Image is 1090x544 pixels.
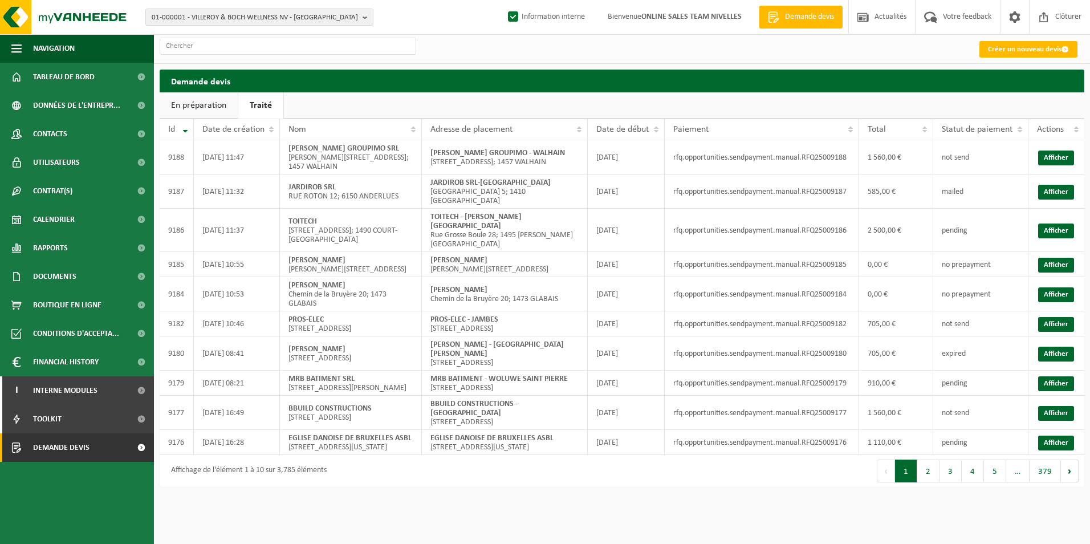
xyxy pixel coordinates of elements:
strong: BBUILD CONSTRUCTIONS [288,404,372,413]
td: RUE ROTON 12; 6150 ANDERLUES [280,174,422,209]
span: pending [942,379,967,388]
a: Créer un nouveau devis [979,41,1077,58]
strong: BBUILD CONSTRUCTIONS - [GEOGRAPHIC_DATA] [430,400,518,417]
td: 0,00 € [859,252,933,277]
span: Utilisateurs [33,148,80,177]
td: Rue Grosse Boule 28; 1495 [PERSON_NAME][GEOGRAPHIC_DATA] [422,209,588,252]
span: not send [942,153,969,162]
td: [DATE] 11:32 [194,174,280,209]
strong: ONLINE SALES TEAM NIVELLES [641,13,742,21]
td: rfq.opportunities.sendpayment.manual.RFQ25009180 [665,336,859,371]
td: 1 110,00 € [859,430,933,455]
td: 1 560,00 € [859,140,933,174]
a: Afficher [1038,317,1074,332]
span: Tableau de bord [33,63,95,91]
button: 1 [895,460,917,482]
td: 9176 [160,430,194,455]
td: [STREET_ADDRESS][PERSON_NAME] [280,371,422,396]
strong: TOITECH [288,217,317,226]
td: 0,00 € [859,277,933,311]
td: Chemin de la Bruyère 20; 1473 GLABAIS [422,277,588,311]
button: 01-000001 - VILLEROY & BOCH WELLNESS NV - [GEOGRAPHIC_DATA] [145,9,373,26]
button: 2 [917,460,939,482]
label: Information interne [506,9,585,26]
strong: [PERSON_NAME] GROUPIMO - WALHAIN [430,149,565,157]
a: Afficher [1038,185,1074,200]
span: Demande devis [782,11,837,23]
strong: [PERSON_NAME] [288,256,345,265]
a: Afficher [1038,224,1074,238]
td: 9187 [160,174,194,209]
span: not send [942,409,969,417]
td: [DATE] [588,140,665,174]
td: [PERSON_NAME][STREET_ADDRESS]; 1457 WALHAIN [280,140,422,174]
td: 1 560,00 € [859,396,933,430]
td: 585,00 € [859,174,933,209]
td: [DATE] [588,371,665,396]
td: 9184 [160,277,194,311]
a: Afficher [1038,436,1074,450]
span: Paiement [673,125,709,134]
span: expired [942,350,966,358]
span: no prepayment [942,290,991,299]
td: [DATE] [588,396,665,430]
td: 9186 [160,209,194,252]
td: 705,00 € [859,311,933,336]
td: [DATE] 16:28 [194,430,280,455]
td: rfq.opportunities.sendpayment.manual.RFQ25009182 [665,311,859,336]
td: 9188 [160,140,194,174]
span: Boutique en ligne [33,291,101,319]
strong: PROS-ELEC [288,315,324,324]
td: Chemin de la Bruyère 20; 1473 GLABAIS [280,277,422,311]
td: [DATE] 11:37 [194,209,280,252]
td: 910,00 € [859,371,933,396]
td: [STREET_ADDRESS]; 1490 COURT-[GEOGRAPHIC_DATA] [280,209,422,252]
td: [DATE] 10:55 [194,252,280,277]
strong: MRB BATIMENT - WOLUWE SAINT PIERRE [430,375,568,383]
a: Afficher [1038,347,1074,362]
td: rfq.opportunities.sendpayment.manual.RFQ25009176 [665,430,859,455]
td: [STREET_ADDRESS] [422,336,588,371]
td: rfq.opportunities.sendpayment.manual.RFQ25009179 [665,371,859,396]
td: 9182 [160,311,194,336]
strong: [PERSON_NAME] [430,256,487,265]
a: Afficher [1038,151,1074,165]
td: [STREET_ADDRESS] [422,396,588,430]
span: Date de création [202,125,265,134]
a: Demande devis [759,6,843,29]
strong: JARDIROB SRL-[GEOGRAPHIC_DATA] [430,178,551,187]
span: I [11,376,22,405]
td: rfq.opportunities.sendpayment.manual.RFQ25009187 [665,174,859,209]
span: Actions [1037,125,1064,134]
span: Conditions d'accepta... [33,319,119,348]
td: [DATE] [588,336,665,371]
a: En préparation [160,92,238,119]
strong: [PERSON_NAME] [288,281,345,290]
td: [DATE] [588,430,665,455]
strong: EGLISE DANOISE DE BRUXELLES ASBL [430,434,554,442]
td: [DATE] [588,174,665,209]
span: Total [868,125,886,134]
td: rfq.opportunities.sendpayment.manual.RFQ25009188 [665,140,859,174]
td: [DATE] [588,277,665,311]
td: [DATE] 08:41 [194,336,280,371]
td: [STREET_ADDRESS] [280,311,422,336]
td: [DATE] 10:46 [194,311,280,336]
a: Traité [238,92,283,119]
span: Date de début [596,125,649,134]
a: Afficher [1038,258,1074,273]
span: Nom [288,125,306,134]
td: [STREET_ADDRESS] [422,311,588,336]
h2: Demande devis [160,70,1084,92]
input: Chercher [160,38,416,55]
td: rfq.opportunities.sendpayment.manual.RFQ25009177 [665,396,859,430]
td: [DATE] 16:49 [194,396,280,430]
td: [DATE] [588,311,665,336]
button: Previous [877,460,895,482]
span: Contrat(s) [33,177,72,205]
td: rfq.opportunities.sendpayment.manual.RFQ25009184 [665,277,859,311]
span: 01-000001 - VILLEROY & BOCH WELLNESS NV - [GEOGRAPHIC_DATA] [152,9,358,26]
td: [DATE] [588,209,665,252]
td: [STREET_ADDRESS][US_STATE] [280,430,422,455]
span: Documents [33,262,76,291]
